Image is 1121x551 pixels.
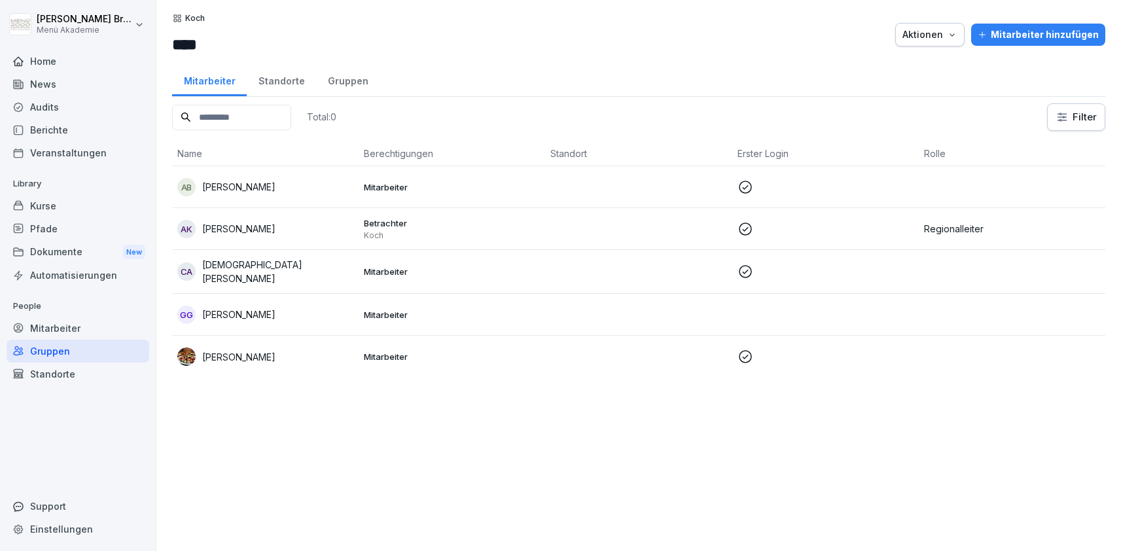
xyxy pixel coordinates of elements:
[364,217,540,229] p: Betrachter
[7,240,149,264] a: DokumenteNew
[307,111,336,123] p: Total: 0
[364,266,540,277] p: Mitarbeiter
[7,495,149,518] div: Support
[1056,111,1097,124] div: Filter
[359,141,545,166] th: Berechtigungen
[177,262,196,281] div: CA
[7,217,149,240] a: Pfade
[7,264,149,287] a: Automatisierungen
[172,63,247,96] a: Mitarbeiter
[7,363,149,385] a: Standorte
[177,178,196,196] div: AB
[7,173,149,194] p: Library
[177,347,196,366] img: xc1cp6iogepbwahj3gsso6fa.png
[1048,104,1105,130] button: Filter
[37,26,132,35] p: Menü Akademie
[924,222,1100,236] p: Regionalleiter
[202,350,276,364] p: [PERSON_NAME]
[202,222,276,236] p: [PERSON_NAME]
[37,14,132,25] p: [PERSON_NAME] Bruns
[364,230,540,241] p: Koch
[185,14,205,23] p: Koch
[919,141,1105,166] th: Rolle
[7,518,149,541] a: Einstellungen
[895,23,965,46] button: Aktionen
[177,306,196,324] div: GG
[7,194,149,217] a: Kurse
[7,96,149,118] a: Audits
[7,73,149,96] a: News
[7,340,149,363] a: Gruppen
[364,309,540,321] p: Mitarbeiter
[247,63,316,96] a: Standorte
[902,27,957,42] div: Aktionen
[7,141,149,164] a: Veranstaltungen
[316,63,380,96] a: Gruppen
[202,308,276,321] p: [PERSON_NAME]
[7,317,149,340] a: Mitarbeiter
[545,141,732,166] th: Standort
[177,220,196,238] div: AK
[971,24,1105,46] button: Mitarbeiter hinzufügen
[732,141,919,166] th: Erster Login
[7,240,149,264] div: Dokumente
[172,141,359,166] th: Name
[7,118,149,141] a: Berichte
[978,27,1099,42] div: Mitarbeiter hinzufügen
[7,296,149,317] p: People
[202,258,353,285] p: [DEMOGRAPHIC_DATA][PERSON_NAME]
[364,181,540,193] p: Mitarbeiter
[7,50,149,73] a: Home
[364,351,540,363] p: Mitarbeiter
[202,180,276,194] p: [PERSON_NAME]
[123,245,145,260] div: New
